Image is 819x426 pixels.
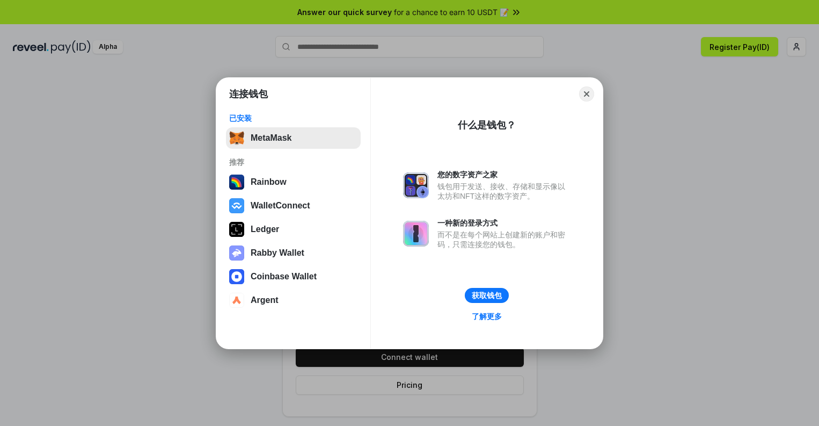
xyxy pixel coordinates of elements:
button: Ledger [226,219,361,240]
img: svg+xml,%3Csvg%20xmlns%3D%22http%3A%2F%2Fwww.w3.org%2F2000%2Fsvg%22%20fill%3D%22none%22%20viewBox... [403,221,429,247]
button: 获取钱包 [465,288,509,303]
div: 您的数字资产之家 [437,170,571,179]
div: 什么是钱包？ [458,119,516,132]
div: MetaMask [251,133,291,143]
div: 已安装 [229,113,357,123]
img: svg+xml,%3Csvg%20xmlns%3D%22http%3A%2F%2Fwww.w3.org%2F2000%2Fsvg%22%20fill%3D%22none%22%20viewBox... [229,246,244,261]
img: svg+xml,%3Csvg%20width%3D%22120%22%20height%3D%22120%22%20viewBox%3D%220%200%20120%20120%22%20fil... [229,175,244,190]
div: 一种新的登录方式 [437,218,571,228]
button: Rainbow [226,171,361,193]
div: Rainbow [251,177,287,187]
div: Rabby Wallet [251,248,304,258]
div: 而不是在每个网站上创建新的账户和密码，只需连接您的钱包。 [437,230,571,249]
a: 了解更多 [465,309,508,323]
button: Rabby Wallet [226,242,361,264]
button: MetaMask [226,127,361,149]
img: svg+xml,%3Csvg%20xmlns%3D%22http%3A%2F%2Fwww.w3.org%2F2000%2Fsvg%22%20fill%3D%22none%22%20viewBox... [403,172,429,198]
h1: 连接钱包 [229,88,268,100]
div: 获取钱包 [472,291,502,300]
div: Argent [251,295,279,305]
div: WalletConnect [251,201,310,211]
div: 钱包用于发送、接收、存储和显示像以太坊和NFT这样的数字资产。 [437,182,571,201]
button: WalletConnect [226,195,361,216]
div: 推荐 [229,157,357,167]
img: svg+xml,%3Csvg%20fill%3D%22none%22%20height%3D%2233%22%20viewBox%3D%220%200%2035%2033%22%20width%... [229,131,244,146]
img: svg+xml,%3Csvg%20width%3D%2228%22%20height%3D%2228%22%20viewBox%3D%220%200%2028%2028%22%20fill%3D... [229,198,244,213]
button: Coinbase Wallet [226,266,361,287]
img: svg+xml,%3Csvg%20width%3D%2228%22%20height%3D%2228%22%20viewBox%3D%220%200%2028%2028%22%20fill%3D... [229,269,244,284]
img: svg+xml,%3Csvg%20width%3D%2228%22%20height%3D%2228%22%20viewBox%3D%220%200%2028%2028%22%20fill%3D... [229,293,244,308]
div: Ledger [251,225,279,234]
div: 了解更多 [472,312,502,321]
button: Close [579,86,594,102]
div: Coinbase Wallet [251,272,317,281]
button: Argent [226,290,361,311]
img: svg+xml,%3Csvg%20xmlns%3D%22http%3A%2F%2Fwww.w3.org%2F2000%2Fsvg%22%20width%3D%2228%22%20height%3... [229,222,244,237]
